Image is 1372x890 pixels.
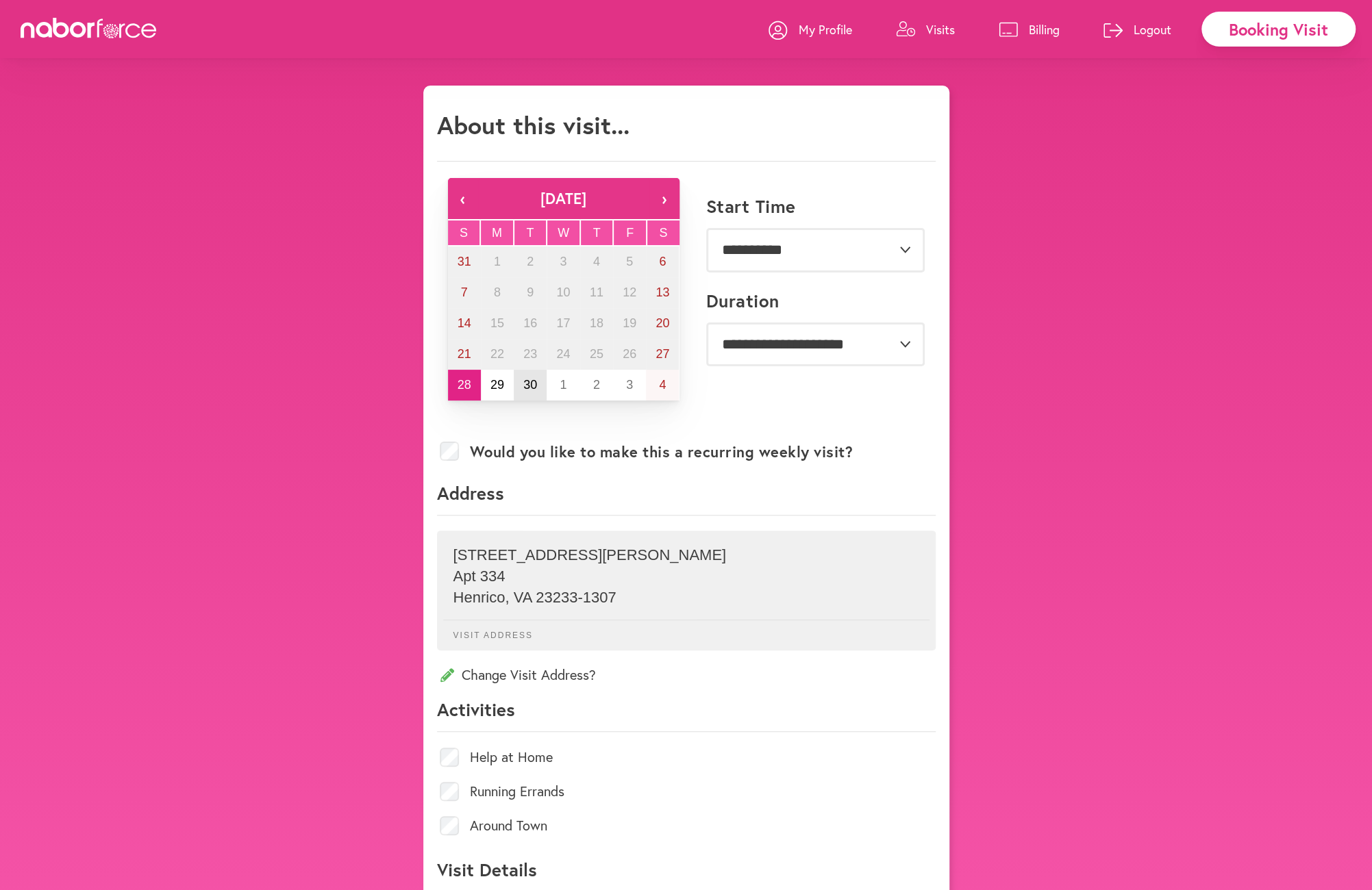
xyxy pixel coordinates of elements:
[1029,21,1060,38] p: Billing
[646,277,679,308] button: September 13, 2025
[437,665,936,684] p: Change Visit Address?
[646,308,679,339] button: September 20, 2025
[448,178,478,219] button: ‹
[494,285,501,299] abbr: September 8, 2025
[470,750,553,764] label: Help at Home
[646,339,679,370] button: September 27, 2025
[478,178,649,219] button: [DATE]
[580,370,613,400] button: October 2, 2025
[593,255,600,268] abbr: September 4, 2025
[560,378,566,392] abbr: October 1, 2025
[626,378,633,392] abbr: October 3, 2025
[1103,9,1171,50] a: Logout
[514,308,547,339] button: September 16, 2025
[556,285,570,299] abbr: September 10, 2025
[613,246,646,277] button: September 5, 2025
[593,226,601,240] abbr: Thursday
[659,378,666,392] abbr: October 4, 2025
[514,277,547,308] button: September 9, 2025
[580,339,613,370] button: September 25, 2025
[526,226,534,240] abbr: Tuesday
[443,620,930,640] p: Visit Address
[646,246,679,277] button: September 6, 2025
[558,226,569,240] abbr: Wednesday
[656,316,669,330] abbr: September 20, 2025
[649,178,679,219] button: ›
[547,339,579,370] button: September 24, 2025
[470,785,564,798] label: Running Errands
[613,308,646,339] button: September 19, 2025
[481,308,514,339] button: September 15, 2025
[481,339,514,370] button: September 22, 2025
[490,347,504,361] abbr: September 22, 2025
[593,378,600,392] abbr: October 2, 2025
[999,9,1060,50] a: Billing
[514,339,547,370] button: September 23, 2025
[646,370,679,400] button: October 4, 2025
[613,370,646,400] button: October 3, 2025
[590,285,603,299] abbr: September 11, 2025
[481,370,514,400] button: September 29, 2025
[556,347,570,361] abbr: September 24, 2025
[448,370,481,400] button: September 28, 2025
[626,255,633,268] abbr: September 5, 2025
[448,277,481,308] button: September 7, 2025
[514,246,547,277] button: September 2, 2025
[523,378,537,392] abbr: September 30, 2025
[461,285,468,299] abbr: September 7, 2025
[458,255,471,268] abbr: August 31, 2025
[613,277,646,308] button: September 12, 2025
[437,698,936,732] p: Activities
[623,316,636,330] abbr: September 19, 2025
[514,370,547,400] button: September 30, 2025
[527,285,534,299] abbr: September 9, 2025
[547,370,579,400] button: October 1, 2025
[1134,21,1171,38] p: Logout
[626,226,634,240] abbr: Friday
[623,285,636,299] abbr: September 12, 2025
[896,9,955,50] a: Visits
[706,290,779,311] label: Duration
[706,196,796,217] label: Start Time
[448,308,481,339] button: September 14, 2025
[623,347,636,361] abbr: September 26, 2025
[492,226,502,240] abbr: Monday
[490,378,504,392] abbr: September 29, 2025
[656,347,669,361] abbr: September 27, 2025
[590,316,603,330] abbr: September 18, 2025
[523,347,537,361] abbr: September 23, 2025
[470,443,853,461] label: Would you like to make this a recurring weekly visit?
[926,21,955,38] p: Visits
[556,316,570,330] abbr: September 17, 2025
[580,246,613,277] button: September 4, 2025
[481,246,514,277] button: September 1, 2025
[437,110,629,140] h1: About this visit...
[458,378,471,392] abbr: September 28, 2025
[769,9,852,50] a: My Profile
[547,246,579,277] button: September 3, 2025
[659,255,666,268] abbr: September 6, 2025
[470,819,547,832] label: Around Town
[613,339,646,370] button: September 26, 2025
[458,347,471,361] abbr: September 21, 2025
[659,226,667,240] abbr: Saturday
[590,347,603,361] abbr: September 25, 2025
[448,246,481,277] button: August 31, 2025
[453,546,919,564] p: [STREET_ADDRESS][PERSON_NAME]
[460,226,468,240] abbr: Sunday
[527,255,534,268] abbr: September 2, 2025
[799,21,852,38] p: My Profile
[547,308,579,339] button: September 17, 2025
[656,285,669,299] abbr: September 13, 2025
[453,568,919,585] p: Apt 334
[437,481,936,516] p: Address
[560,255,566,268] abbr: September 3, 2025
[481,277,514,308] button: September 8, 2025
[490,316,504,330] abbr: September 15, 2025
[580,308,613,339] button: September 18, 2025
[1201,12,1356,47] div: Booking Visit
[547,277,579,308] button: September 10, 2025
[458,316,471,330] abbr: September 14, 2025
[580,277,613,308] button: September 11, 2025
[523,316,537,330] abbr: September 16, 2025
